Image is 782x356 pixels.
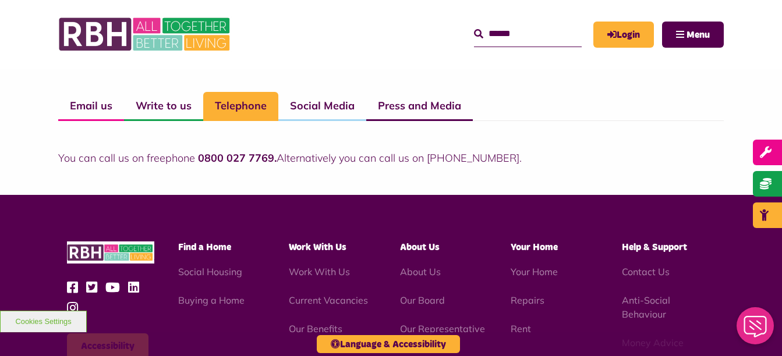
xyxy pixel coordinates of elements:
[198,151,277,165] strong: 0800 027 7769.
[511,323,531,334] a: Rent
[400,266,441,277] a: About Us
[400,323,485,348] a: Our Representative Body
[730,304,782,356] iframe: Netcall Web Assistant for live chat
[622,243,687,252] span: Help & Support
[474,22,582,47] input: Search
[317,335,460,353] button: Language & Accessibility
[278,92,366,121] a: Social Media
[400,294,445,306] a: Our Board
[511,243,558,252] span: Your Home
[289,294,368,306] a: Current Vacancies
[622,266,670,277] a: Contact Us
[289,323,342,334] a: Our Benefits
[511,266,558,277] a: Your Home
[178,243,231,252] span: Find a Home
[67,241,154,264] img: RBH
[366,92,473,121] a: Press and Media
[58,92,124,121] a: Email us
[124,92,203,121] a: Write to us
[58,150,724,166] p: You can call us on freephone Alternatively you can call us on [PHONE_NUMBER].
[662,22,724,48] button: Navigation
[203,92,278,121] a: Telephone
[58,12,233,57] img: RBH
[289,266,350,277] a: Work With Us
[178,266,242,277] a: Social Housing - open in a new tab
[178,294,245,306] a: Buying a Home
[622,294,670,320] a: Anti-Social Behaviour
[400,243,440,252] span: About Us
[593,22,654,48] a: MyRBH
[511,294,544,306] a: Repairs
[289,243,346,252] span: Work With Us
[687,30,710,40] span: Menu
